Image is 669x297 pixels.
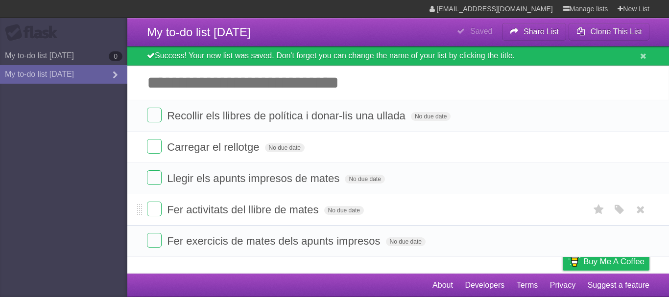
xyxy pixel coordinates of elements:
div: Flask [5,24,64,42]
a: Privacy [550,276,575,295]
a: Buy me a coffee [563,252,649,271]
b: 0 [109,51,122,61]
b: Clone This List [590,27,642,36]
label: Done [147,108,162,122]
span: No due date [265,143,305,152]
a: Terms [517,276,538,295]
span: Carregar el rellotge [167,141,262,153]
label: Star task [590,202,608,218]
b: Share List [524,27,559,36]
a: About [432,276,453,295]
label: Done [147,233,162,248]
img: Buy me a coffee [568,253,581,270]
span: Fer exercicis de mates dels apunts impresos [167,235,382,247]
button: Share List [502,23,567,41]
span: Fer activitats del llibre de mates [167,204,321,216]
span: No due date [411,112,451,121]
label: Done [147,170,162,185]
a: Suggest a feature [588,276,649,295]
label: Done [147,202,162,216]
a: Developers [465,276,504,295]
span: No due date [345,175,384,183]
div: Success! Your new list was saved. Don't forget you can change the name of your list by clicking t... [127,46,669,66]
span: My to-do list [DATE] [147,25,251,39]
span: Recollir els llibres de política i donar-lis una ullada [167,110,408,122]
span: Llegir els apunts impresos de mates [167,172,342,184]
span: No due date [324,206,364,215]
span: No due date [386,237,426,246]
span: Buy me a coffee [583,253,645,270]
label: Done [147,139,162,154]
b: Saved [470,27,492,35]
button: Clone This List [569,23,649,41]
